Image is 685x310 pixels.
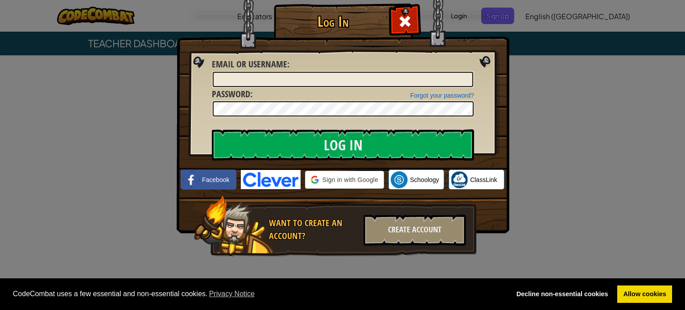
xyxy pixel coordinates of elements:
[363,215,466,246] div: Create Account
[305,171,384,189] div: Sign in with Google
[212,129,474,161] input: Log In
[212,58,287,70] span: Email or Username
[13,287,503,301] span: CodeCombat uses a few essential and non-essential cookies.
[212,88,252,101] label: :
[269,217,358,242] div: Want to create an account?
[212,58,289,71] label: :
[617,285,672,303] a: allow cookies
[391,171,408,188] img: schoology.png
[208,287,256,301] a: learn more about cookies
[510,285,614,303] a: deny cookies
[451,171,468,188] img: classlink-logo-small.png
[241,170,301,189] img: clever-logo-blue.png
[410,92,474,99] a: Forgot your password?
[212,88,250,100] span: Password
[202,175,229,184] span: Facebook
[183,171,200,188] img: facebook_small.png
[322,175,378,184] span: Sign in with Google
[276,14,390,29] h1: Log In
[470,175,497,184] span: ClassLink
[410,175,439,184] span: Schoology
